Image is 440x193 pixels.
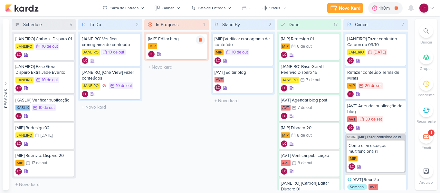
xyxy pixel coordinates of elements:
[281,180,338,192] div: [JANEIRO] [Carbon] Editar Disparo 01
[148,36,205,42] div: [MIP] Editar blog
[347,135,357,139] span: SK1369
[215,49,224,55] div: MIP
[281,105,291,111] div: AVT
[399,21,407,28] div: 7
[15,105,30,111] div: KASLIK
[133,21,141,28] div: 2
[297,133,312,138] div: 8 de out
[15,140,22,147] div: Laís Costa
[15,43,33,49] div: JANEIRO
[216,59,220,63] p: LC
[215,70,271,75] div: [AVT] Editar blog
[281,168,287,175] div: Criador(a): Laís Costa
[215,57,221,64] div: Laís Costa
[349,156,358,161] div: MIP
[365,117,382,121] div: 30 de set
[216,86,220,90] p: LC
[82,91,88,97] div: Criador(a): Laís Costa
[282,53,286,57] p: LC
[298,106,312,110] div: 7 de out
[281,85,287,92] div: Laís Costa
[15,97,72,103] div: [KASLIK] Verificar publicação
[17,142,21,146] p: LC
[281,97,338,103] div: [AVT] Agendar blog post
[281,168,287,175] div: Laís Costa
[347,124,354,131] div: Criador(a): Laís Costa
[365,84,382,88] div: 26 de set
[215,36,271,48] div: [MIP] Verificar cronograma de conteúdo
[281,140,287,147] div: Laís Costa
[347,184,367,190] div: Semanal
[349,163,355,170] div: Laís Costa
[282,142,286,146] p: LC
[215,84,221,91] div: Criador(a): Laís Costa
[15,125,72,131] div: [MIP] Redesign 02
[15,168,22,175] div: Criador(a): Laís Costa
[281,125,338,131] div: [MIP] Disparo 20
[347,57,354,64] div: Criador(a): Laís Costa
[349,126,352,130] p: LC
[349,93,352,96] p: LC
[420,39,432,45] p: Buscar
[347,83,356,89] div: MIP
[419,179,433,185] p: Arquivo
[82,70,139,81] div: [JANEIRO] [One View] Fazer conteúdos
[17,53,21,57] p: LC
[15,168,22,175] div: Laís Costa
[196,35,205,44] div: Parar relógio
[420,66,433,72] p: Grupos
[201,21,207,28] div: 1
[146,63,207,72] input: + Novo kard
[101,82,108,89] div: Prioridade Alta
[3,88,9,108] div: Pessoas
[347,36,404,48] div: [JANEIRO] Fazer conteúdo Carbon do 03/10
[281,43,290,49] div: MIP
[41,133,53,138] div: [DATE]
[13,180,75,189] input: + Novo kard
[281,113,287,119] div: Criador(a): Laís Costa
[298,161,312,165] div: 8 de out
[347,91,354,97] div: Criador(a): Laís Costa
[5,4,39,12] img: kardz.app
[297,44,312,49] div: 6 de out
[215,57,221,64] div: Criador(a): Laís Costa
[347,49,365,55] div: JANEIRO
[15,36,72,42] div: [JANEIRO] Carbon | Disparo 01
[281,132,290,138] div: MIP
[347,70,404,81] div: Refazer conteúdo Terras de Minas
[108,50,124,54] div: 10 de out
[281,36,338,42] div: [MIP] Redesign 01
[148,51,155,57] div: Laís Costa
[422,145,431,151] p: Email
[358,135,405,139] span: [MIP] Fazer conteúdos do blog de MIP (Setembro e Outubro)
[17,115,21,118] p: LC
[331,21,340,28] div: 17
[266,21,274,28] div: 2
[215,84,221,91] div: Laís Costa
[281,153,338,159] div: [AVT] Verificar publicação
[374,50,386,54] div: [DATE]
[415,24,437,45] li: Ctrl + F
[148,43,157,49] div: MIP
[281,85,287,92] div: Criador(a): Laís Costa
[15,52,22,58] div: Criador(a): Laís Costa
[347,177,404,183] div: [AVT] Reunião
[39,106,55,110] div: 10 de out
[349,163,355,170] div: Criador(a): Laís Costa
[79,102,141,112] input: + Novo kard
[327,3,363,13] button: Novo Kard
[212,96,274,105] input: + Novo kard
[418,92,435,98] p: Pendente
[17,87,21,90] p: LC
[148,51,155,57] div: Criador(a): Laís Costa
[347,91,354,97] div: Laís Costa
[82,57,88,64] div: Laís Costa
[281,52,287,58] div: Laís Costa
[42,78,58,82] div: 10 de out
[82,91,88,97] div: Laís Costa
[82,49,100,55] div: JANEIRO
[347,103,404,115] div: [AVT] Agendar publicação do blog
[42,44,58,49] div: 10 de out
[431,130,432,135] div: 1
[232,50,248,54] div: 10 de out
